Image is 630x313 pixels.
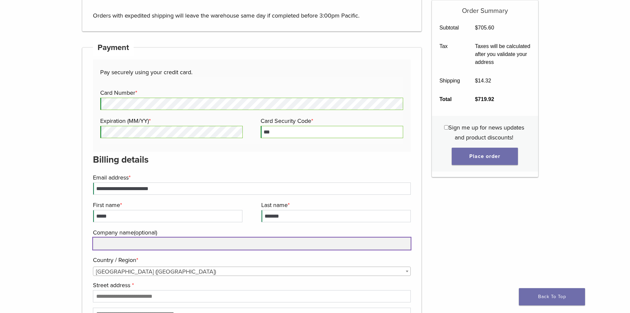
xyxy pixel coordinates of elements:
[432,0,538,15] h5: Order Summary
[93,152,411,168] h3: Billing details
[100,88,401,98] label: Card Number
[93,200,241,210] label: First name
[444,125,448,130] input: Sign me up for news updates and product discounts!
[475,78,478,83] span: $
[519,288,585,305] a: Back To Top
[93,267,411,276] span: Country / Region
[93,255,409,265] label: Country / Region
[475,96,478,102] span: $
[448,124,524,141] span: Sign me up for news updates and product discounts!
[261,116,401,126] label: Card Security Code
[468,37,538,72] td: Taxes will be calculated after you validate your address
[134,229,157,236] span: (optional)
[93,1,411,21] p: Orders with expedited shipping will leave the warehouse same day if completed before 3:00pm Pacific.
[100,116,241,126] label: Expiration (MM/YY)
[432,90,468,109] th: Total
[100,67,403,77] p: Pay securely using your credit card.
[93,228,409,237] label: Company name
[261,200,409,210] label: Last name
[475,25,478,30] span: $
[93,280,409,290] label: Street address
[93,40,134,56] h4: Payment
[475,78,491,83] bdi: 14.32
[475,25,494,30] bdi: 705.60
[475,96,494,102] bdi: 719.92
[432,37,468,72] th: Tax
[432,72,468,90] th: Shipping
[93,267,411,276] span: United States (US)
[100,77,403,144] fieldset: Payment Info
[93,173,409,183] label: Email address
[432,19,468,37] th: Subtotal
[452,148,518,165] button: Place order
